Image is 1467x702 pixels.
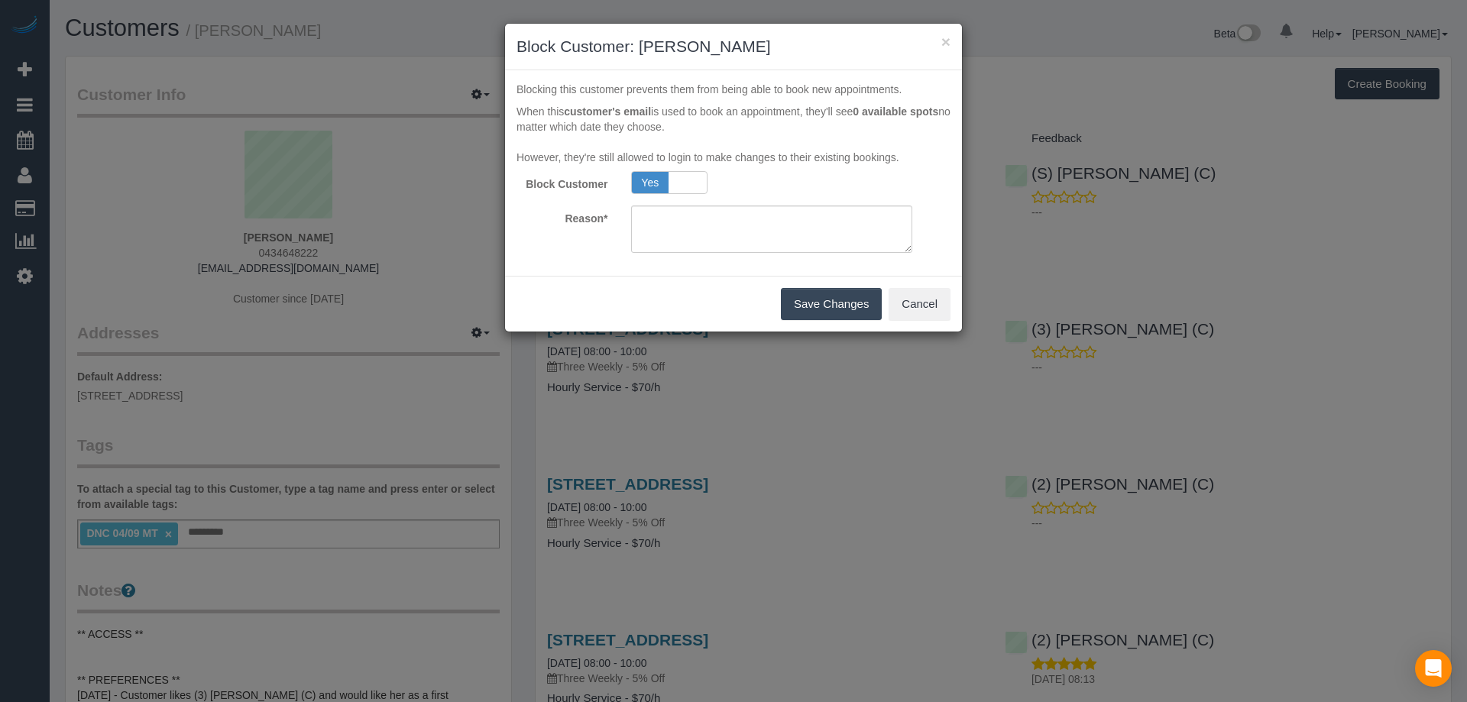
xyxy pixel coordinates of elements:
span: Yes [632,172,669,193]
h3: Block Customer: [PERSON_NAME] [517,35,950,58]
strong: 0 available spots [853,105,938,118]
label: Block Customer [505,171,620,192]
p: When this is used to book an appointment, they'll see no matter which date they choose. However, ... [517,104,950,165]
label: Reason* [505,205,620,226]
button: × [941,34,950,50]
div: Open Intercom Messenger [1415,650,1452,687]
b: customer's email [564,105,651,118]
button: Cancel [889,288,950,320]
button: Save Changes [781,288,882,320]
p: Blocking this customer prevents them from being able to book new appointments. [517,82,950,97]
